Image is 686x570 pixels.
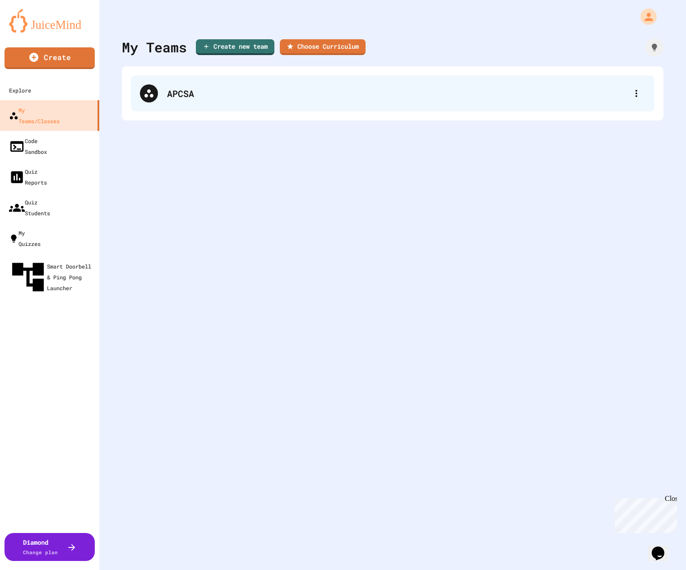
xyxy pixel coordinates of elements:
button: DiamondChange plan [5,533,95,561]
a: Create new team [196,39,274,55]
div: How it works [645,38,663,56]
div: Quiz Reports [9,166,47,188]
div: Code Sandbox [9,135,47,157]
div: Diamond [23,538,58,556]
div: Chat with us now!Close [4,4,62,57]
iframe: chat widget [611,495,677,533]
div: APCSA [167,87,627,100]
a: Choose Curriculum [280,39,366,55]
div: My Teams/Classes [9,105,60,126]
div: My Account [631,6,659,27]
div: My Teams [122,37,187,57]
div: Smart Doorbell & Ping Pong Launcher [9,258,96,296]
iframe: chat widget [648,534,677,561]
div: Quiz Students [9,197,50,218]
div: APCSA [131,75,654,111]
span: Change plan [23,549,58,556]
div: My Quizzes [9,227,41,249]
img: logo-orange.svg [9,9,90,32]
a: Create [5,47,95,69]
div: Explore [9,85,31,96]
